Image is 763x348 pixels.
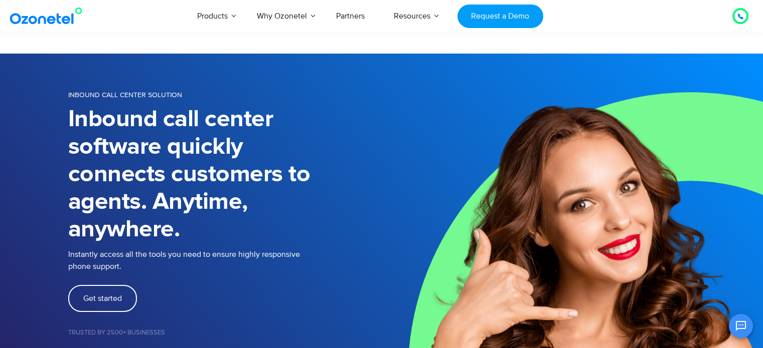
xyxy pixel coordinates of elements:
[729,314,753,338] button: Open chat
[68,248,382,272] p: Instantly access all the tools you need to ensure highly responsive phone support.
[68,285,137,312] a: Get started
[457,5,543,28] a: Request a Demo
[83,294,122,302] span: Get started
[68,106,382,243] h1: Inbound call center software quickly connects customers to agents. Anytime, anywhere.
[68,329,382,336] h5: Trusted by 2500+ Businesses
[68,91,182,99] span: INBOUND CALL CENTER SOLUTION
